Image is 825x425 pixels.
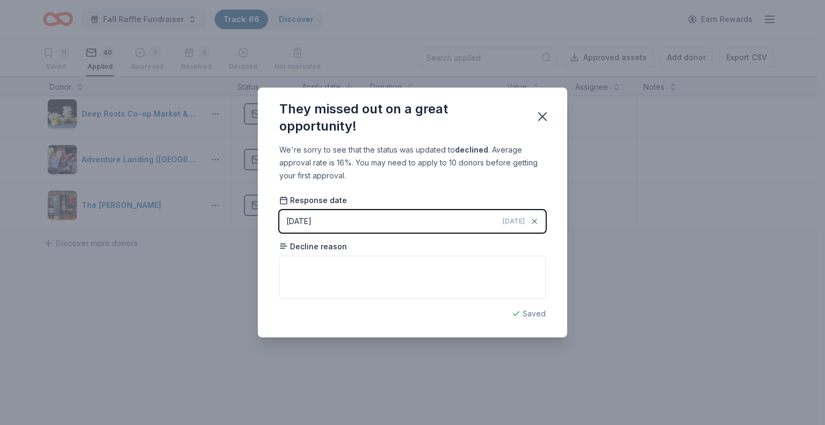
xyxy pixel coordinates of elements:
div: They missed out on a great opportunity! [279,100,522,135]
div: [DATE] [286,215,312,228]
span: Decline reason [279,241,347,252]
span: Response date [279,195,347,206]
b: declined [455,145,488,154]
span: [DATE] [503,217,525,226]
button: [DATE][DATE] [279,210,546,233]
div: We're sorry to see that the status was updated to . Average approval rate is 16%. You may need to... [279,143,546,182]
